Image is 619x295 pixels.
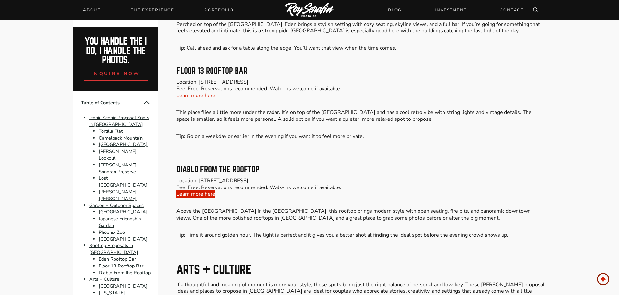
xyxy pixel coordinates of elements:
a: Lost [GEOGRAPHIC_DATA] [99,175,148,188]
a: Tortilla Flat [99,128,123,134]
nav: Primary Navigation [79,6,237,15]
p: Location: [STREET_ADDRESS] Fee: Free. Reservations recommended. Walk-ins welcome if available. [176,79,546,99]
h3: Diablo From the Rooftop [176,166,546,174]
a: THE EXPERIENCE [127,6,178,15]
a: Japanese Friendship Garden [99,215,141,229]
a: BLOG [384,4,406,16]
a: Scroll to top [597,273,609,285]
a: Arts + Culture [89,276,119,283]
a: [PERSON_NAME] Sonoran Preserve [99,162,137,175]
p: Tip: Go on a weekday or earlier in the evening if you want it to feel more private. [176,133,546,140]
a: About [79,6,104,15]
h2: Arts + Culture [176,264,546,276]
p: This place flies a little more under the radar. It’s on top of the [GEOGRAPHIC_DATA] and has a co... [176,109,546,123]
a: Camelback Mountain [99,135,143,141]
img: Logo of Roy Serafin Photo Co., featuring stylized text in white on a light background, representi... [285,3,334,18]
a: [GEOGRAPHIC_DATA] [99,283,148,289]
a: INVESTMENT [431,4,470,16]
a: [GEOGRAPHIC_DATA] [99,236,148,242]
a: Floor 13 Rooftop Bar [99,263,143,269]
a: [GEOGRAPHIC_DATA] [99,209,148,215]
button: Collapse Table of Contents [143,99,151,107]
a: Diablo From the Rooftop [99,269,151,276]
p: Above the [GEOGRAPHIC_DATA] in the [GEOGRAPHIC_DATA], this rooftop brings modern style with open ... [176,208,546,221]
a: [GEOGRAPHIC_DATA] [99,142,148,148]
a: Learn more here [176,92,215,99]
p: Location: [STREET_ADDRESS] Fee: Free. Reservations recommended. Walk-ins welcome if available. [176,177,546,198]
p: Perched on top of the [GEOGRAPHIC_DATA], Eden brings a stylish setting with cozy seating, skyline... [176,21,546,35]
a: Rooftop Proposals in [GEOGRAPHIC_DATA] [89,243,138,256]
a: Iconic Scenic Proposal Spots in [GEOGRAPHIC_DATA] [89,114,149,128]
nav: Secondary Navigation [384,4,528,16]
a: Garden + Outdoor Spaces [89,202,144,209]
a: CONTACT [496,4,528,16]
a: Phoenix Zoo [99,229,125,235]
a: Eden Rooftop Bar [99,256,136,262]
button: View Search Form [531,6,540,15]
span: inquire now [91,70,140,77]
a: Portfolio [200,6,237,15]
h3: Floor 13 Rooftop Bar [176,67,546,75]
a: inquire now [84,65,148,81]
a: [PERSON_NAME] Lookout [99,148,137,161]
a: Learn more here [176,190,215,198]
p: Tip: Time it around golden hour. The light is perfect and it gives you a better shot at finding t... [176,232,546,239]
h2: You handle the i do, I handle the photos. [80,37,152,65]
a: [PERSON_NAME] [PERSON_NAME] [99,188,137,202]
span: Table of Contents [81,99,143,106]
p: Tip: Call ahead and ask for a table along the edge. You’ll want that view when the time comes. [176,45,546,51]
